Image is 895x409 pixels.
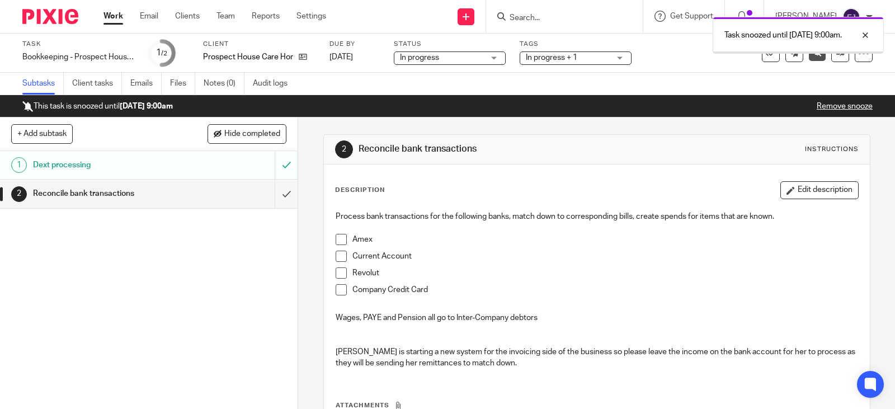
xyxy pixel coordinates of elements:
[805,145,859,154] div: Instructions
[526,54,577,62] span: In progress + 1
[359,143,620,155] h1: Reconcile bank transactions
[22,101,173,112] p: This task is snoozed until
[156,46,167,59] div: 1
[11,186,27,202] div: 2
[22,51,134,63] div: Bookkeeping - Prospect House Care Home - Quickbooks
[72,73,122,95] a: Client tasks
[352,251,858,262] p: Current Account
[204,73,244,95] a: Notes (0)
[175,11,200,22] a: Clients
[842,8,860,26] img: svg%3E
[253,73,296,95] a: Audit logs
[11,157,27,173] div: 1
[329,53,353,61] span: [DATE]
[352,234,858,245] p: Amex
[22,9,78,24] img: Pixie
[252,11,280,22] a: Reports
[336,312,858,323] p: Wages, PAYE and Pension all go to Inter-Company debtors
[352,267,858,279] p: Revolut
[33,185,187,202] h1: Reconcile bank transactions
[724,30,842,41] p: Task snoozed until [DATE] 9:00am.
[336,402,389,408] span: Attachments
[352,284,858,295] p: Company Credit Card
[335,186,385,195] p: Description
[329,40,380,49] label: Due by
[336,211,858,222] p: Process bank transactions for the following banks, match down to corresponding bills, create spen...
[22,73,64,95] a: Subtasks
[335,140,353,158] div: 2
[130,73,162,95] a: Emails
[336,346,858,369] p: [PERSON_NAME] is starting a new system for the invoicing side of the business so please leave the...
[161,50,167,57] small: /2
[22,40,134,49] label: Task
[11,124,73,143] button: + Add subtask
[170,73,195,95] a: Files
[394,40,506,49] label: Status
[208,124,286,143] button: Hide completed
[140,11,158,22] a: Email
[400,54,439,62] span: In progress
[203,40,315,49] label: Client
[216,11,235,22] a: Team
[120,102,173,110] b: [DATE] 9:00am
[33,157,187,173] h1: Dext processing
[780,181,859,199] button: Edit description
[103,11,123,22] a: Work
[203,51,293,63] p: Prospect House Care Home
[296,11,326,22] a: Settings
[817,102,873,110] a: Remove snooze
[224,130,280,139] span: Hide completed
